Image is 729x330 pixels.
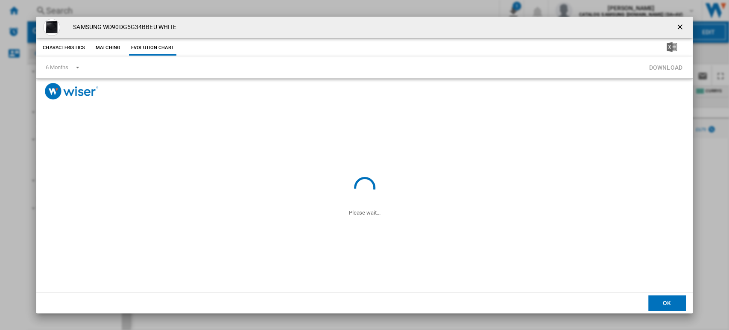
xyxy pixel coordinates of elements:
img: WG3O6_SQ1_0000000004_BLACK_SLf [43,19,60,36]
div: 6 Months [46,64,68,71]
button: Download in Excel [653,40,691,56]
button: Evolution chart [129,40,176,56]
ng-md-icon: getI18NText('BUTTONS.CLOSE_DIALOG') [676,23,686,33]
h4: SAMSUNG WD90DG5G34BBEU WHITE [69,23,176,32]
button: Matching [89,40,127,56]
ng-transclude: Please wait... [349,209,381,216]
button: Download [647,60,685,76]
img: logo_wiser_300x94.png [45,83,98,100]
button: getI18NText('BUTTONS.CLOSE_DIALOG') [672,19,689,36]
button: OK [648,295,686,311]
button: Characteristics [41,40,87,56]
img: excel-24x24.png [667,42,677,52]
md-dialog: Product popup [36,17,692,314]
